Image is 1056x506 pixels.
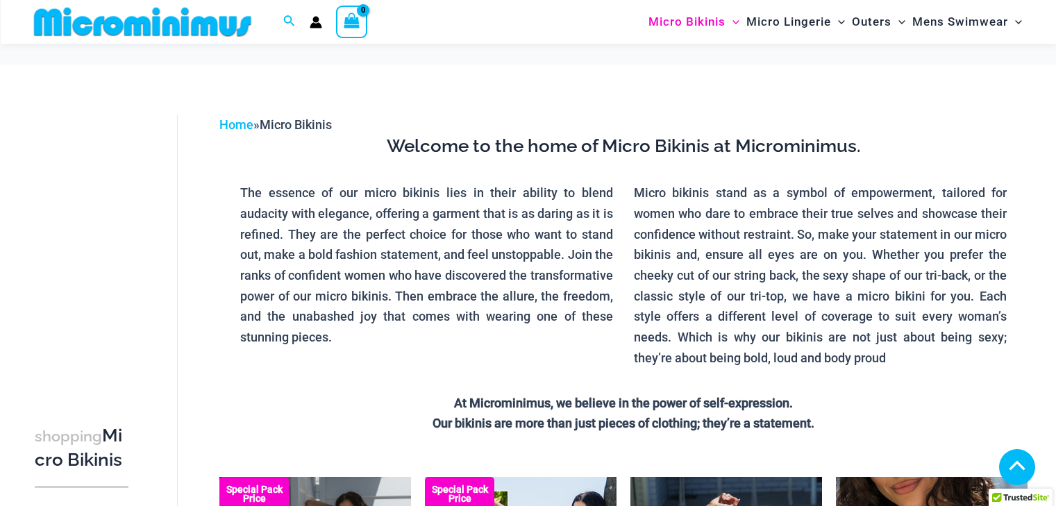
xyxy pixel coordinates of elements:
span: Menu Toggle [726,4,739,40]
a: View Shopping Cart, empty [336,6,368,37]
p: Micro bikinis stand as a symbol of empowerment, tailored for women who dare to embrace their true... [634,183,1007,368]
a: OutersMenu ToggleMenu Toggle [848,4,909,40]
span: Micro Bikinis [648,4,726,40]
iframe: TrustedSite Certified [35,103,160,381]
b: Special Pack Price [219,485,289,503]
b: Special Pack Price [425,485,494,503]
a: Search icon link [283,13,296,31]
strong: At Microminimus, we believe in the power of self-expression. [454,396,793,410]
span: » [219,117,332,132]
span: Menu Toggle [891,4,905,40]
nav: Site Navigation [643,2,1028,42]
h3: Micro Bikinis [35,424,128,472]
span: Outers [852,4,891,40]
span: Micro Lingerie [746,4,831,40]
a: Home [219,117,253,132]
span: Micro Bikinis [260,117,332,132]
img: MM SHOP LOGO FLAT [28,6,257,37]
a: Micro BikinisMenu ToggleMenu Toggle [645,4,743,40]
strong: Our bikinis are more than just pieces of clothing; they’re a statement. [433,416,814,430]
h3: Welcome to the home of Micro Bikinis at Microminimus. [230,135,1017,158]
span: Menu Toggle [831,4,845,40]
a: Micro LingerieMenu ToggleMenu Toggle [743,4,848,40]
p: The essence of our micro bikinis lies in their ability to blend audacity with elegance, offering ... [240,183,613,348]
span: Menu Toggle [1008,4,1022,40]
a: Mens SwimwearMenu ToggleMenu Toggle [909,4,1025,40]
span: shopping [35,428,102,445]
a: Account icon link [310,16,322,28]
span: Mens Swimwear [912,4,1008,40]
